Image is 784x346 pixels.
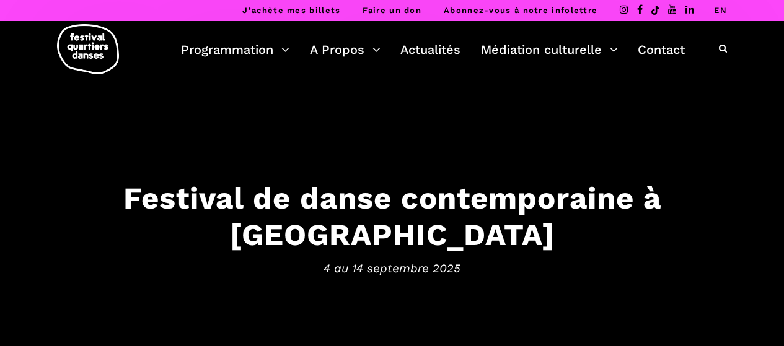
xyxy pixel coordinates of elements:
[363,6,421,15] a: Faire un don
[12,180,772,253] h3: Festival de danse contemporaine à [GEOGRAPHIC_DATA]
[57,24,119,74] img: logo-fqd-med
[400,39,460,60] a: Actualités
[444,6,597,15] a: Abonnez-vous à notre infolettre
[181,39,289,60] a: Programmation
[481,39,618,60] a: Médiation culturelle
[310,39,381,60] a: A Propos
[714,6,727,15] a: EN
[638,39,685,60] a: Contact
[12,259,772,277] span: 4 au 14 septembre 2025
[242,6,340,15] a: J’achète mes billets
